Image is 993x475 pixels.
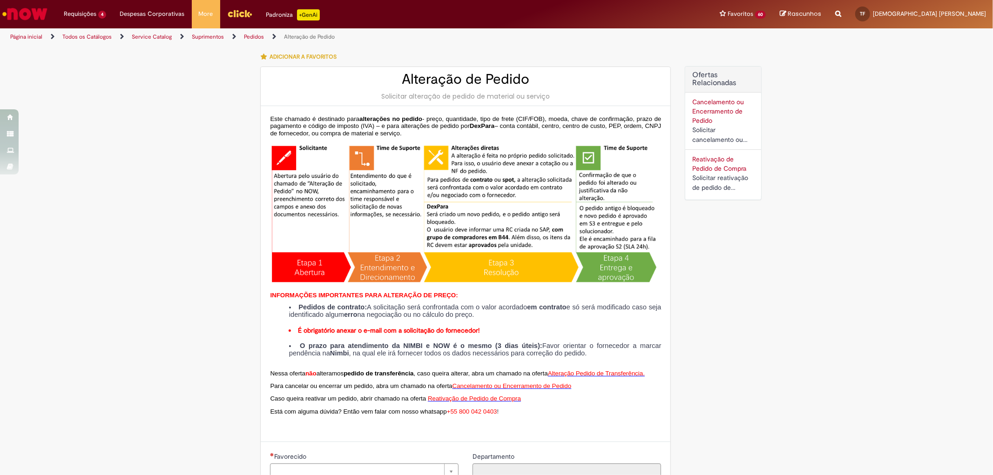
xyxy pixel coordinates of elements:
a: Pedidos [244,33,264,40]
span: - preço, quantidade, tipo de frete (CIF/FOB), moeda, chave de confirmação, prazo de pagamento e c... [270,115,661,130]
strong: em contrato [527,303,566,311]
li: Favor orientar o fornecedor a marcar pendência na , na qual ele irá fornecer todos os dados neces... [289,342,662,357]
span: não [305,370,317,377]
span: Está com alguma dúvida? Então vem falar com nosso whatsapp [270,408,446,415]
span: . [643,370,645,377]
div: Solicitar cancelamento ou encerramento de Pedido. [692,125,754,145]
a: Suprimentos [192,33,224,40]
a: Cancelamento ou Encerramento de Pedido [453,381,572,389]
span: Para cancelar ou encerrar um pedido, abra um chamado na oferta [270,382,452,389]
a: Alteração de Pedido [284,33,335,40]
span: Adicionar a Favoritos [270,53,337,60]
div: Solicitar reativação de pedido de compra cancelado ou bloqueado. [692,173,754,193]
strong: É obrigatório anexar o e-mail com a solicitação do fornecedor! [298,326,480,335]
a: Rascunhos [780,10,821,19]
span: Rascunhos [788,9,821,18]
a: Cancelamento ou Encerramento de Pedido [692,98,744,125]
a: Todos os Catálogos [62,33,112,40]
div: Padroniza [266,9,320,20]
span: TF [860,11,865,17]
label: Somente leitura - Departamento [473,452,516,461]
a: Service Catalog [132,33,172,40]
span: Favoritos [728,9,753,19]
span: Despesas Corporativas [120,9,185,19]
span: More [199,9,213,19]
span: Caso queira reativar um pedido, abrir chamado na oferta [270,395,426,402]
span: Este chamado é destinado para [270,115,359,122]
span: alterações no pedido [359,115,422,122]
span: ! [497,408,499,415]
strong: Pedidos de contrato: [298,303,367,311]
li: A solicitação será confrontada com o valor acordado e só será modificado caso seja identificado a... [289,304,662,318]
a: Reativação de Pedido de Compra [692,155,746,173]
span: 4 [98,11,106,19]
span: Alteração Pedido de Transferência [548,370,643,377]
span: [DEMOGRAPHIC_DATA] [PERSON_NAME] [873,10,986,18]
div: Ofertas Relacionadas [685,66,762,200]
span: INFORMAÇÕES IMPORTANTES PARA ALTERAÇÃO DE PREÇO: [270,292,458,299]
strong: O prazo para atendimento da NIMBI e NOW é o mesmo (3 dias úteis): [300,342,542,349]
p: +GenAi [297,9,320,20]
a: Página inicial [10,33,42,40]
div: Solicitar alteração de pedido de material ou serviço [270,92,661,101]
img: click_logo_yellow_360x200.png [227,7,252,20]
a: Alteração Pedido de Transferência [548,369,643,377]
h2: Ofertas Relacionadas [692,71,754,87]
a: Reativação de Pedido de Compra [428,394,521,402]
span: – conta contábil, centro, centro de custo, PEP, ordem, CNPJ de fornecedor, ou compra de material ... [270,122,661,137]
span: alteramos , caso queira alterar, abra um chamado na oferta [317,370,548,377]
span: 60 [755,11,766,19]
h2: Alteração de Pedido [270,72,661,87]
span: Reativação de Pedido de Compra [428,395,521,402]
span: Necessários - Favorecido [274,452,308,461]
strong: erro [344,311,358,318]
strong: Nimbi [330,349,349,357]
span: Cancelamento ou Encerramento de Pedido [453,382,572,389]
span: +55 800 042 0403 [447,408,497,415]
img: ServiceNow [1,5,49,23]
strong: pedido de transferência [344,370,413,377]
span: Necessários [270,453,274,456]
span: Somente leitura - Departamento [473,452,516,461]
span: Nessa oferta [270,370,305,377]
ul: Trilhas de página [7,28,655,46]
span: DexPara [470,122,494,129]
span: Requisições [64,9,96,19]
button: Adicionar a Favoritos [260,47,342,67]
